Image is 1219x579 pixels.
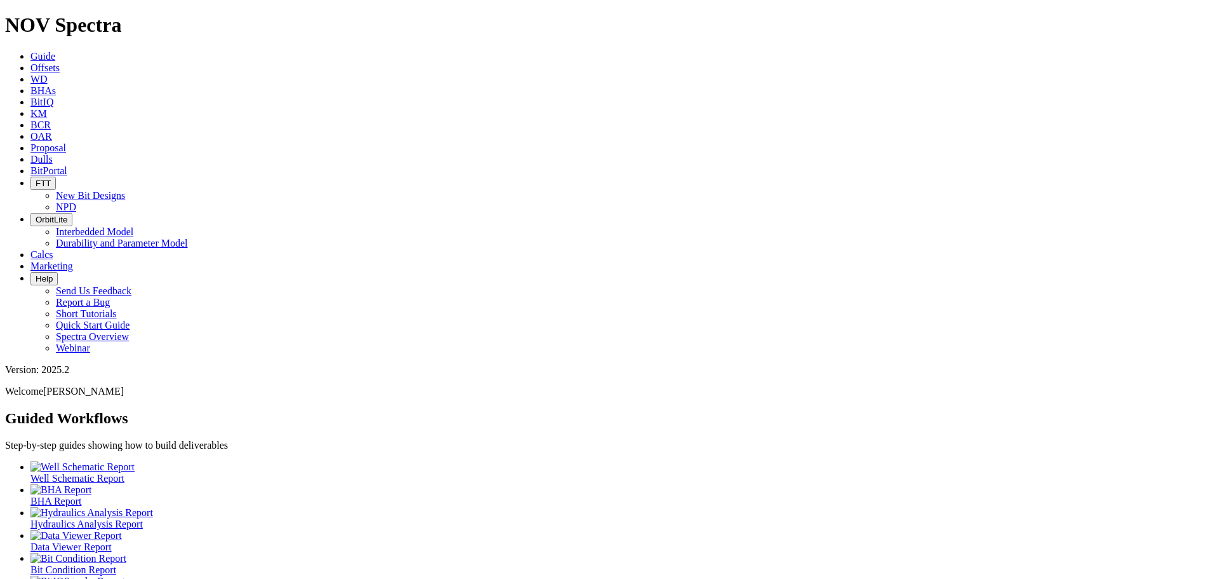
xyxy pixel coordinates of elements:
a: BCR [30,119,51,130]
span: Data Viewer Report [30,542,112,552]
h2: Guided Workflows [5,410,1214,427]
a: Send Us Feedback [56,285,131,296]
a: Bit Condition Report Bit Condition Report [30,553,1214,575]
a: Well Schematic Report Well Schematic Report [30,461,1214,484]
span: Help [36,274,53,283]
button: FTT [30,177,56,190]
span: Well Schematic Report [30,473,124,484]
a: Interbedded Model [56,226,133,237]
a: Webinar [56,343,90,353]
h1: NOV Spectra [5,13,1214,37]
a: OAR [30,131,52,142]
a: Hydraulics Analysis Report Hydraulics Analysis Report [30,507,1214,529]
a: Report a Bug [56,297,110,308]
a: Marketing [30,261,73,271]
button: OrbitLite [30,213,72,226]
a: Guide [30,51,55,62]
a: KM [30,108,47,119]
span: Bit Condition Report [30,564,116,575]
a: New Bit Designs [56,190,125,201]
a: BitIQ [30,97,53,107]
a: Spectra Overview [56,331,129,342]
p: Welcome [5,386,1214,397]
span: [PERSON_NAME] [43,386,124,397]
a: Offsets [30,62,60,73]
img: Hydraulics Analysis Report [30,507,153,519]
div: Version: 2025.2 [5,364,1214,376]
a: Dulls [30,154,53,165]
a: Quick Start Guide [56,320,130,330]
img: Data Viewer Report [30,530,122,542]
a: Data Viewer Report Data Viewer Report [30,530,1214,552]
span: BHA Report [30,496,81,507]
a: Short Tutorials [56,308,117,319]
a: BHAs [30,85,56,96]
span: OrbitLite [36,215,67,224]
img: Bit Condition Report [30,553,126,564]
span: FTT [36,179,51,188]
a: NPD [56,201,76,212]
a: Calcs [30,249,53,260]
button: Help [30,272,58,285]
img: BHA Report [30,484,91,496]
a: BHA Report BHA Report [30,484,1214,507]
a: WD [30,74,48,85]
a: BitPortal [30,165,67,176]
span: Hydraulics Analysis Report [30,519,143,529]
img: Well Schematic Report [30,461,135,473]
a: Proposal [30,142,66,153]
p: Step-by-step guides showing how to build deliverables [5,440,1214,451]
a: Durability and Parameter Model [56,238,188,249]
